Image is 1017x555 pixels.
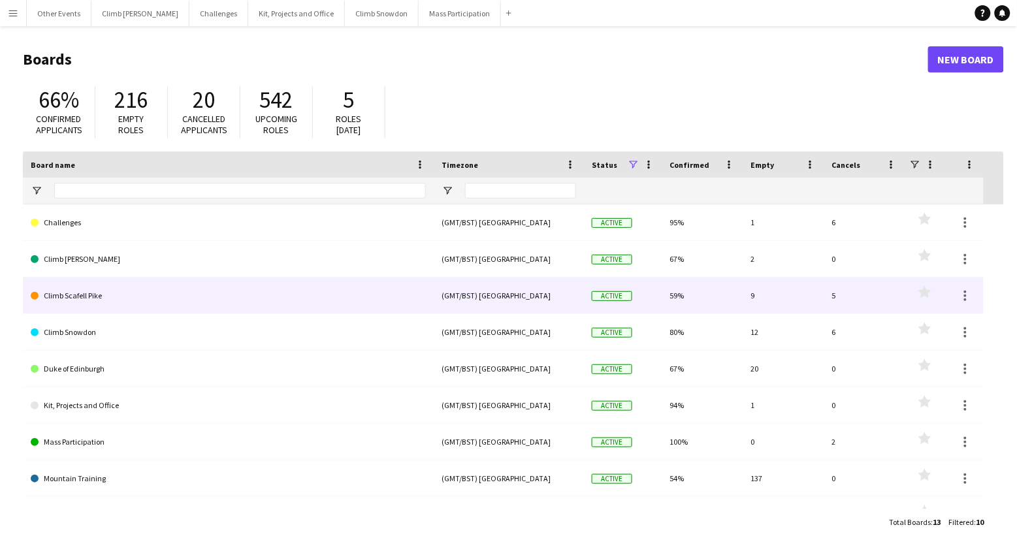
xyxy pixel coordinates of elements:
[344,86,355,114] span: 5
[592,160,617,170] span: Status
[743,497,824,533] div: 24
[824,387,905,423] div: 0
[824,241,905,277] div: 0
[189,1,248,26] button: Challenges
[31,314,426,351] a: Climb Snowdon
[977,517,984,527] span: 10
[31,160,75,170] span: Board name
[824,204,905,240] div: 6
[592,255,632,264] span: Active
[27,1,91,26] button: Other Events
[434,351,584,387] div: (GMT/BST) [GEOGRAPHIC_DATA]
[23,50,928,69] h1: Boards
[662,460,743,496] div: 54%
[662,351,743,387] div: 67%
[442,185,453,197] button: Open Filter Menu
[928,46,1004,72] a: New Board
[933,517,941,527] span: 13
[662,424,743,460] div: 100%
[670,160,710,170] span: Confirmed
[592,474,632,484] span: Active
[592,401,632,411] span: Active
[743,277,824,313] div: 9
[743,351,824,387] div: 20
[419,1,501,26] button: Mass Participation
[434,497,584,533] div: (GMT/BST) [GEOGRAPHIC_DATA]
[434,277,584,313] div: (GMT/BST) [GEOGRAPHIC_DATA]
[31,460,426,497] a: Mountain Training
[592,328,632,338] span: Active
[592,364,632,374] span: Active
[119,113,144,136] span: Empty roles
[434,460,584,496] div: (GMT/BST) [GEOGRAPHIC_DATA]
[345,1,419,26] button: Climb Snowdon
[743,460,824,496] div: 137
[824,460,905,496] div: 0
[824,351,905,387] div: 0
[824,424,905,460] div: 2
[434,204,584,240] div: (GMT/BST) [GEOGRAPHIC_DATA]
[36,113,82,136] span: Confirmed applicants
[743,204,824,240] div: 1
[31,351,426,387] a: Duke of Edinburgh
[832,160,861,170] span: Cancels
[592,218,632,228] span: Active
[743,424,824,460] div: 0
[442,160,478,170] span: Timezone
[31,387,426,424] a: Kit, Projects and Office
[31,241,426,277] a: Climb [PERSON_NAME]
[662,497,743,533] div: 53%
[39,86,79,114] span: 66%
[115,86,148,114] span: 216
[592,291,632,301] span: Active
[54,183,426,198] input: Board name Filter Input
[255,113,297,136] span: Upcoming roles
[31,277,426,314] a: Climb Scafell Pike
[949,517,975,527] span: Filtered
[662,277,743,313] div: 59%
[662,387,743,423] div: 94%
[662,204,743,240] div: 95%
[662,241,743,277] div: 67%
[890,517,931,527] span: Total Boards
[465,183,576,198] input: Timezone Filter Input
[31,204,426,241] a: Challenges
[336,113,362,136] span: Roles [DATE]
[824,277,905,313] div: 5
[662,314,743,350] div: 80%
[31,185,42,197] button: Open Filter Menu
[890,509,941,535] div: :
[743,314,824,350] div: 12
[824,314,905,350] div: 6
[592,437,632,447] span: Active
[248,1,345,26] button: Kit, Projects and Office
[434,241,584,277] div: (GMT/BST) [GEOGRAPHIC_DATA]
[434,387,584,423] div: (GMT/BST) [GEOGRAPHIC_DATA]
[743,241,824,277] div: 2
[751,160,775,170] span: Empty
[743,387,824,423] div: 1
[91,1,189,26] button: Climb [PERSON_NAME]
[260,86,293,114] span: 542
[434,424,584,460] div: (GMT/BST) [GEOGRAPHIC_DATA]
[193,86,215,114] span: 20
[31,424,426,460] a: Mass Participation
[434,314,584,350] div: (GMT/BST) [GEOGRAPHIC_DATA]
[824,497,905,533] div: 1
[949,509,984,535] div: :
[31,497,426,533] a: Other Events
[181,113,227,136] span: Cancelled applicants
